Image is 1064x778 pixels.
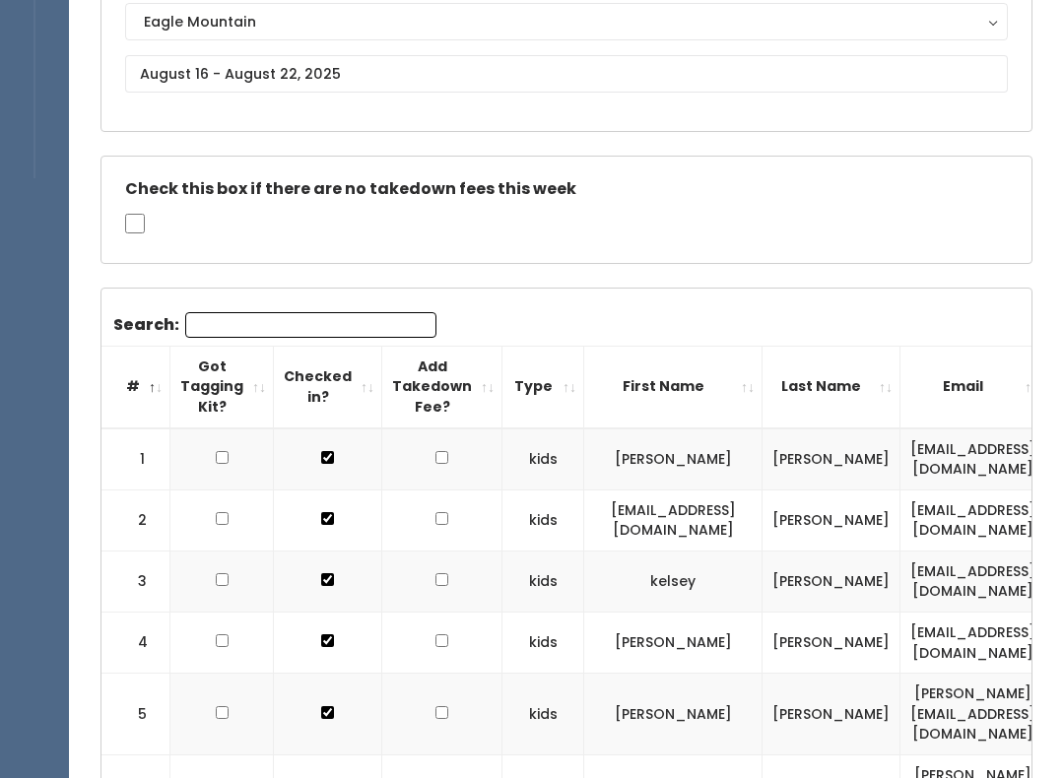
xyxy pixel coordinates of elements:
td: 4 [101,613,170,674]
th: Last Name: activate to sort column ascending [763,346,900,427]
td: [PERSON_NAME] [763,428,900,490]
td: 3 [101,551,170,612]
td: [EMAIL_ADDRESS][DOMAIN_NAME] [900,428,1046,490]
h5: Check this box if there are no takedown fees this week [125,180,1008,198]
th: Got Tagging Kit?: activate to sort column ascending [170,346,274,427]
th: Checked in?: activate to sort column ascending [274,346,382,427]
td: [EMAIL_ADDRESS][DOMAIN_NAME] [900,613,1046,674]
td: [EMAIL_ADDRESS][DOMAIN_NAME] [900,489,1046,551]
th: Add Takedown Fee?: activate to sort column ascending [382,346,502,427]
td: [PERSON_NAME] [763,551,900,612]
td: kids [502,551,584,612]
td: [PERSON_NAME] [763,489,900,551]
button: Eagle Mountain [125,3,1008,40]
td: [PERSON_NAME] [584,428,763,490]
input: August 16 - August 22, 2025 [125,55,1008,93]
th: First Name: activate to sort column ascending [584,346,763,427]
td: [PERSON_NAME] [584,613,763,674]
td: kids [502,428,584,490]
td: 5 [101,674,170,755]
td: 2 [101,489,170,551]
td: kids [502,613,584,674]
td: [PERSON_NAME][EMAIL_ADDRESS][DOMAIN_NAME] [900,674,1046,755]
td: 1 [101,428,170,490]
div: Eagle Mountain [144,11,989,32]
input: Search: [185,312,436,338]
td: kids [502,674,584,755]
td: [PERSON_NAME] [584,674,763,755]
td: [PERSON_NAME] [763,674,900,755]
td: kelsey [584,551,763,612]
th: Email: activate to sort column ascending [900,346,1046,427]
td: kids [502,489,584,551]
th: Type: activate to sort column ascending [502,346,584,427]
td: [EMAIL_ADDRESS][DOMAIN_NAME] [584,489,763,551]
label: Search: [113,312,436,338]
td: [PERSON_NAME] [763,613,900,674]
th: #: activate to sort column descending [101,346,170,427]
td: [EMAIL_ADDRESS][DOMAIN_NAME] [900,551,1046,612]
